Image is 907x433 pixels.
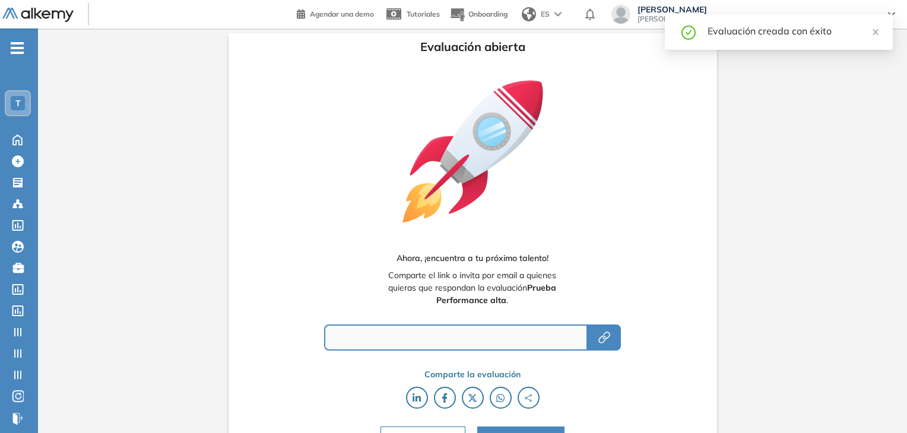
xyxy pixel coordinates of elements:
[420,38,525,56] span: Evaluación abierta
[407,9,440,18] span: Tutoriales
[11,47,24,49] i: -
[638,5,876,14] span: [PERSON_NAME]
[297,6,374,20] a: Agendar una demo
[554,12,562,17] img: arrow
[708,24,879,38] div: Evaluación creada con éxito
[2,8,74,23] img: Logo
[397,252,548,265] span: Ahora, ¡encuentra a tu próximo talento!
[15,98,21,108] span: T
[848,376,907,433] iframe: Chat Widget
[468,9,508,18] span: Onboarding
[638,14,876,24] span: [PERSON_NAME][EMAIL_ADDRESS][PERSON_NAME][DOMAIN_NAME]
[424,368,521,381] span: Comparte la evaluación
[375,269,570,307] span: Comparte el link o invita por email a quienes quieras que respondan la evaluación .
[522,7,536,21] img: world
[871,28,880,36] span: close
[541,9,550,20] span: ES
[681,24,696,40] span: check-circle
[449,2,508,27] button: Onboarding
[310,9,374,18] span: Agendar una demo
